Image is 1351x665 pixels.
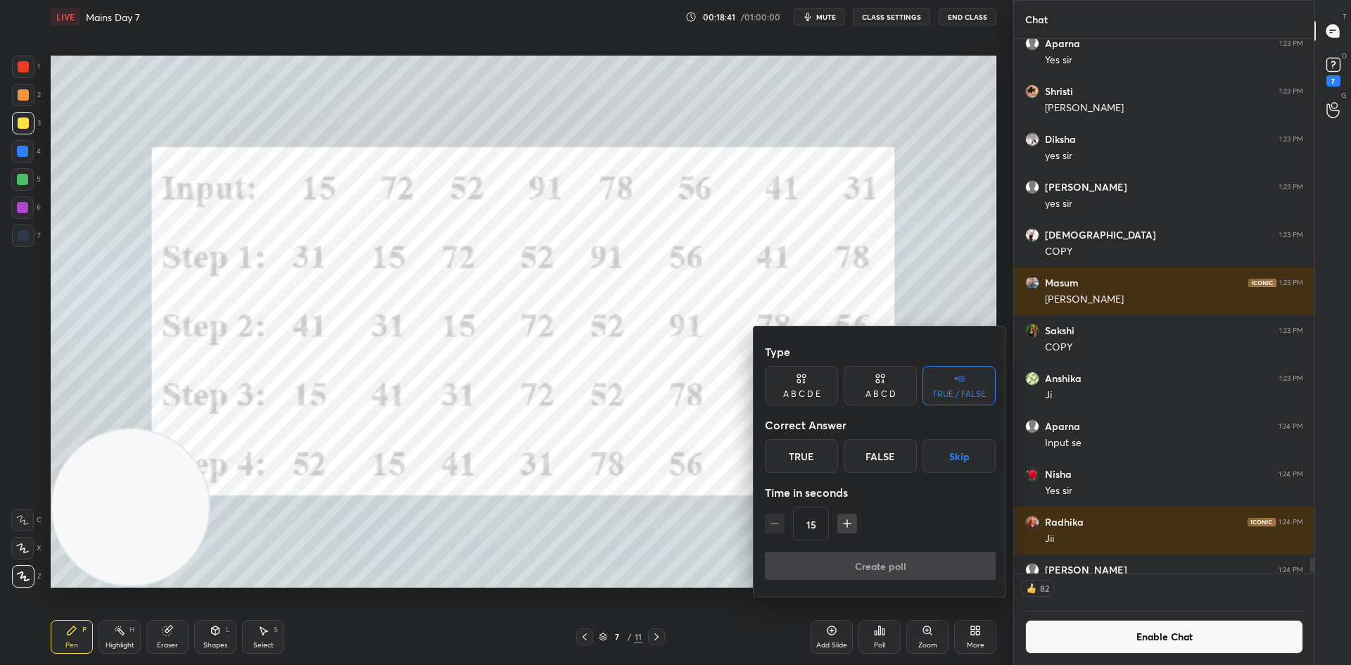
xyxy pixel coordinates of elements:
[783,390,820,398] div: A B C D E
[765,411,996,439] div: Correct Answer
[922,439,996,473] button: Skip
[844,439,917,473] div: False
[765,338,996,366] div: Type
[765,439,838,473] div: True
[765,479,996,507] div: Time in seconds
[865,390,896,398] div: A B C D
[932,390,986,398] div: TRUE / FALSE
